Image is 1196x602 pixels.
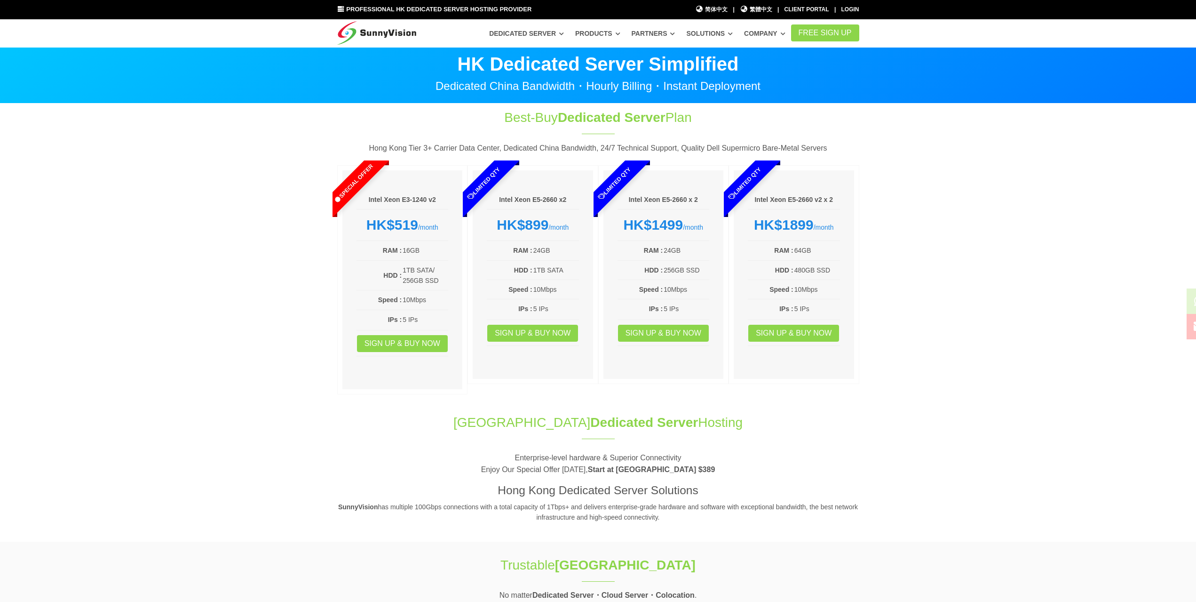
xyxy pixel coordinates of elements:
li: | [777,5,779,14]
strong: SunnyVision [338,503,378,511]
td: 5 IPs [402,314,448,325]
h6: Intel Xeon E5-2660 x2 [487,195,579,205]
a: 简体中文 [696,5,728,14]
td: 16GB [402,245,448,256]
b: Speed : [769,286,793,293]
span: Limited Qty [705,144,784,223]
strong: Dedicated Server・Cloud Server・Colocation [532,591,695,599]
a: 繁體中文 [740,5,772,14]
a: Sign up & Buy Now [618,325,709,342]
td: 10Mbps [402,294,448,305]
td: 64GB [794,245,840,256]
strong: [GEOGRAPHIC_DATA] [555,558,696,572]
p: Dedicated China Bandwidth・Hourly Billing・Instant Deployment [337,80,859,92]
h3: Hong Kong Dedicated Server Solutions [337,482,859,498]
a: Dedicated Server [489,25,564,42]
td: 24GB [663,245,709,256]
td: 10Mbps [663,284,709,295]
b: HDD : [644,266,663,274]
a: Partners [632,25,675,42]
span: Limited Qty [444,144,523,223]
span: Special Offer [314,144,393,223]
strong: Start at [GEOGRAPHIC_DATA] $389 [588,466,715,474]
strong: HK$1899 [754,217,814,233]
span: Dedicated Server [558,110,665,125]
td: 256GB SSD [663,265,709,276]
strong: HK$1499 [623,217,683,233]
b: IPs : [518,305,532,313]
b: HDD : [775,266,793,274]
span: Limited Qty [575,144,654,223]
b: RAM : [644,247,663,254]
td: 480GB SSD [794,265,840,276]
td: 1TB SATA [533,265,579,276]
td: 5 IPs [794,303,840,314]
b: IPs : [649,305,663,313]
b: Speed : [639,286,663,293]
td: 10Mbps [533,284,579,295]
h1: [GEOGRAPHIC_DATA] Hosting [337,413,859,432]
b: HDD : [383,272,402,279]
td: 24GB [533,245,579,256]
td: 1TB SATA/ 256GB SSD [402,265,448,287]
a: Sign up & Buy Now [748,325,839,342]
p: has multiple 100Gbps connections with a total capacity of 1Tbps+ and delivers enterprise-grade ha... [337,502,859,523]
b: Speed : [378,296,402,304]
b: HDD : [514,266,532,274]
div: /month [487,217,579,233]
div: /month [356,217,449,233]
h6: Intel Xeon E5-2660 v2 x 2 [748,195,840,205]
b: Speed : [508,286,532,293]
span: Professional HK Dedicated Server Hosting Provider [346,6,531,13]
a: Sign up & Buy Now [357,335,448,352]
h6: Intel Xeon E5-2660 x 2 [618,195,710,205]
a: Products [575,25,620,42]
li: | [733,5,734,14]
b: RAM : [774,247,793,254]
td: 10Mbps [794,284,840,295]
td: 5 IPs [533,303,579,314]
b: RAM : [513,247,532,254]
p: Hong Kong Tier 3+ Carrier Data Center, Dedicated China Bandwidth, 24/7 Technical Support, Quality... [337,142,859,154]
b: IPs : [779,305,793,313]
a: Sign up & Buy Now [487,325,578,342]
a: FREE Sign Up [791,24,859,41]
h1: Best-Buy Plan [442,108,755,127]
strong: HK$899 [497,217,548,233]
b: RAM : [383,247,402,254]
p: HK Dedicated Server Simplified [337,55,859,73]
span: Dedicated Server [590,415,698,430]
li: | [834,5,836,14]
a: Solutions [686,25,733,42]
strong: HK$519 [366,217,418,233]
h1: Trustable [442,556,755,574]
a: Company [744,25,785,42]
div: /month [748,217,840,233]
p: Enterprise-level hardware & Superior Connectivity Enjoy Our Special Offer [DATE], [337,452,859,476]
a: Client Portal [784,6,829,13]
div: /month [618,217,710,233]
td: 5 IPs [663,303,709,314]
b: IPs : [388,316,402,323]
a: Login [841,6,859,13]
h6: Intel Xeon E3-1240 v2 [356,195,449,205]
